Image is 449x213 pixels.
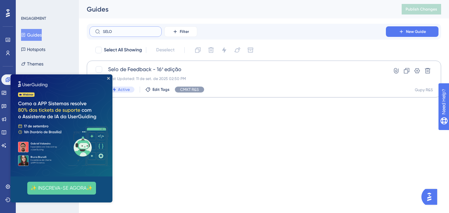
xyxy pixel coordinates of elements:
[104,46,142,54] span: Select All Showing
[21,29,42,41] button: Guides
[118,87,130,92] span: Active
[153,87,170,92] span: Edit Tags
[87,5,385,14] div: Guides
[108,66,367,73] span: Selo de Feedback - 16ª edição
[421,187,441,207] iframe: UserGuiding AI Assistant Launcher
[150,44,180,56] button: Deselect
[21,43,45,55] button: Hotspots
[97,3,99,5] div: Close Preview
[180,87,199,92] span: CMKT R&S
[386,26,438,37] button: New Guide
[180,29,189,34] span: Filter
[406,7,437,12] span: Publish Changes
[15,2,41,10] span: Need Help?
[21,58,43,70] button: Themes
[145,87,170,92] button: Edit Tags
[402,4,441,14] button: Publish Changes
[164,26,197,37] button: Filter
[406,29,426,34] span: New Guide
[415,87,433,93] div: Gupy R&S
[103,29,156,34] input: Search
[108,76,367,81] div: Last Updated: 11 de set. de 2025 02:50 PM
[21,16,46,21] div: ENGAGEMENT
[156,46,175,54] span: Deselect
[17,107,85,120] button: ✨ INSCREVA-SE AGORA✨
